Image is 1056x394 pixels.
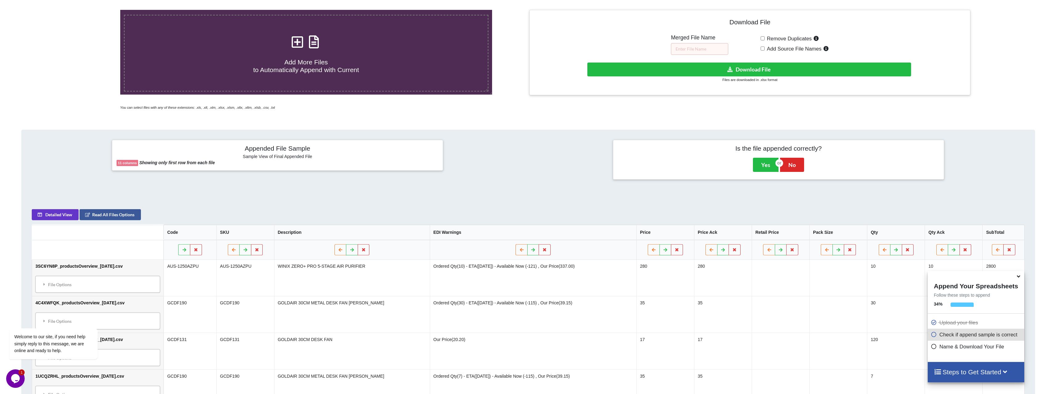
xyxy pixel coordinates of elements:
td: GCDF131 [216,333,274,369]
th: Pack Size [809,225,867,240]
td: GCDF131 [163,333,216,369]
td: 35 [636,296,694,333]
span: Add More Files to Automatically Append with Current [253,59,359,73]
td: 280 [694,260,751,296]
div: File Options [37,278,158,291]
th: Qty [867,225,925,240]
b: Showing only first row from each file [139,160,215,165]
td: 30 [925,296,982,333]
th: Retail Price [751,225,809,240]
th: EDI Warnings [429,225,636,240]
td: GOLDAIR 30CM METAL DESK FAN [PERSON_NAME] [274,296,429,333]
th: Qty Ack [925,225,982,240]
h4: Appended File Sample [117,144,438,153]
iframe: chat widget [6,273,117,366]
span: Remove Duplicates [765,36,812,42]
input: Enter File Name [671,43,728,55]
p: Check if append sample is correct [931,331,1023,339]
span: Add Source File Names [765,46,821,52]
td: 280 [636,260,694,296]
iframe: chat widget [6,369,26,388]
td: 30 [867,296,925,333]
h4: Steps to Get Started [934,368,1018,376]
small: Files are downloaded in .xlsx format [722,78,777,82]
h4: Download File [534,14,966,32]
td: 10 [867,260,925,296]
button: Read All Files Options [79,209,141,220]
h6: Sample View of Final Appended File [117,154,438,160]
td: 120 [925,333,982,369]
td: Ordered Qty(10) - ETA([DATE]) - Available Now (-121) , Our Price(337.00) [429,260,636,296]
td: WINIX ZERO+ PRO 5-STAGE AIR PURIFIER [274,260,429,296]
b: 11 columns [118,161,137,165]
td: 17 [636,333,694,369]
td: GOLDAIR 30CM DESK FAN [274,333,429,369]
td: GCDF190 [163,296,216,333]
th: Description [274,225,429,240]
h4: Is the file appended correctly? [618,144,939,152]
td: 120 [867,333,925,369]
b: 34 % [934,302,943,307]
td: Our Price(20.20) [429,333,636,369]
th: Price Ack [694,225,751,240]
button: Detailed View [31,209,78,220]
th: SKU [216,225,274,240]
th: Code [163,225,216,240]
td: 2800 [982,260,1024,296]
button: No [780,158,804,172]
h4: Append Your Spreadsheets [928,281,1024,290]
td: GCDF190 [216,296,274,333]
th: SubTotal [982,225,1024,240]
div: File Options [37,351,158,364]
button: Yes [753,158,779,172]
td: 3SC6YN8P_productsOverview_[DATE].csv [32,260,163,296]
p: Name & Download Your File [931,343,1023,351]
i: You can select files with any of these extensions: .xls, .xlt, .xlm, .xlsx, .xlsm, .xltx, .xltm, ... [120,106,275,109]
p: Follow these steps to append [928,292,1024,298]
p: Upload your files [931,319,1023,327]
td: AUS-1250AZPU [216,260,274,296]
th: Price [636,225,694,240]
td: Ordered Qty(30) - ETA([DATE]) - Available Now (-115) , Our Price(39.15) [429,296,636,333]
button: Download File [587,63,911,76]
h5: Merged File Name [671,35,728,41]
td: AUS-1250AZPU [163,260,216,296]
td: 10 [925,260,982,296]
div: File Options [37,315,158,327]
td: 35 [694,296,751,333]
td: 17 [694,333,751,369]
